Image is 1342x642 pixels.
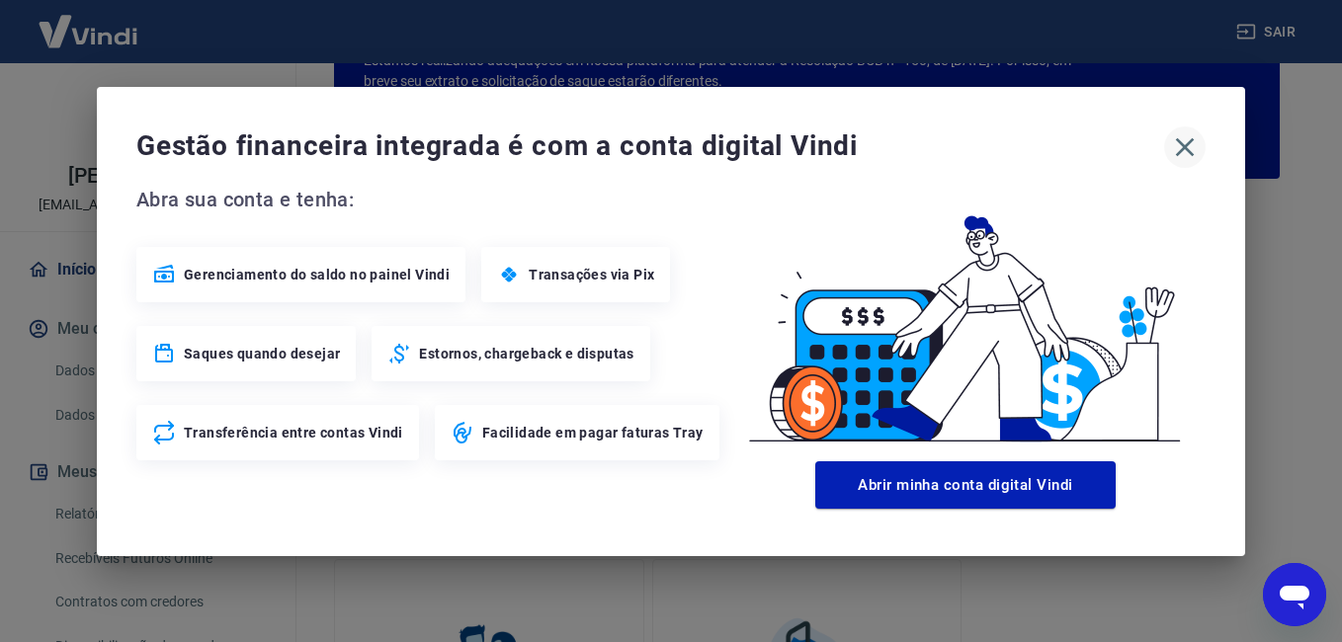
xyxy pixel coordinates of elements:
button: Abrir minha conta digital Vindi [815,461,1116,509]
iframe: Botão para abrir a janela de mensagens [1263,563,1326,626]
span: Gerenciamento do saldo no painel Vindi [184,265,450,284]
span: Estornos, chargeback e disputas [419,344,633,363]
span: Saques quando desejar [184,344,340,363]
span: Gestão financeira integrada é com a conta digital Vindi [136,126,1164,166]
img: Good Billing [725,184,1206,453]
span: Transferência entre contas Vindi [184,423,403,442]
span: Transações via Pix [529,265,654,284]
span: Facilidade em pagar faturas Tray [482,423,704,442]
span: Abra sua conta e tenha: [136,184,725,215]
